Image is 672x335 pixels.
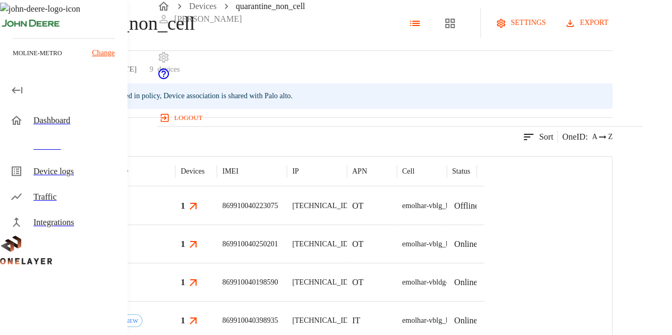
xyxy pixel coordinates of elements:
[222,201,278,211] p: 869910040223075
[539,131,554,143] p: Sort
[352,276,363,289] p: OT
[402,240,514,248] span: emolhar-vblg_b36-ca-us-eNB432539
[189,2,217,11] a: Devices
[592,132,597,142] span: A
[157,73,170,82] span: Support Portal
[181,314,185,327] h3: 1
[608,132,613,142] span: Z
[452,166,470,177] p: Status
[402,277,600,288] div: emolhar-vbldg-cb-us-eNB493830 #DH240725611::NOKIA::ASIB
[402,239,623,250] div: emolhar-vblg_b36-ca-us-eNB432539 #EB211210942::NOKIA::FW2QQD
[292,166,299,177] p: IP
[454,200,479,212] p: Offline
[402,166,414,177] p: Cell
[402,278,503,286] span: emolhar-vbldg-cb-us-eNB493830
[352,200,363,212] p: OT
[181,200,185,212] h3: 1
[121,317,142,324] span: NEW
[352,314,360,327] p: IT
[157,73,170,82] a: onelayer-support
[562,131,588,143] p: OneID :
[454,276,478,289] p: Online
[454,238,478,251] p: Online
[181,167,205,176] div: Devices
[181,276,185,288] h3: 1
[222,166,238,177] p: IMEI
[292,315,351,326] p: [TECHNICAL_ID]
[174,13,242,25] p: [PERSON_NAME]
[121,314,142,327] div: First seen: 10/03/2025 07:46:37 AM
[352,238,363,251] p: OT
[402,316,471,324] span: emolhar-vblg_b6-ca-us
[181,238,185,250] h3: 1
[222,277,278,288] p: 869910040198590
[157,109,642,126] a: logout
[157,109,207,126] button: logout
[454,314,478,327] p: Online
[352,166,367,177] p: APN
[222,315,278,326] p: 869910040398935
[402,202,471,210] span: emolhar-vblg_b6-ca-us
[292,201,351,211] p: [TECHNICAL_ID]
[292,239,351,250] p: [TECHNICAL_ID]
[222,239,278,250] p: 869910040250201
[292,277,351,288] p: [TECHNICAL_ID]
